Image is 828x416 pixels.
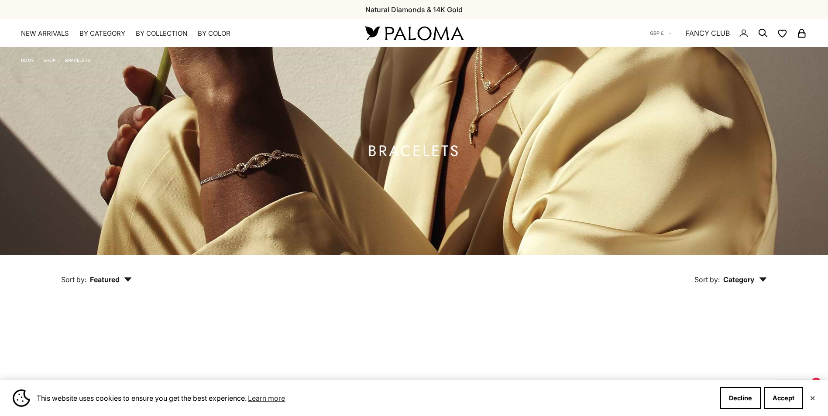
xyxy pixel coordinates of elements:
nav: Breadcrumb [21,56,90,63]
button: Sort by: Category [674,255,787,292]
a: NEW ARRIVALS [21,29,69,38]
button: GBP £ [650,29,673,37]
h1: Bracelets [368,146,460,157]
summary: By Color [198,29,230,38]
a: Learn more [247,392,286,405]
span: Sort by: [694,275,720,284]
button: Close [810,396,815,401]
span: GBP £ [650,29,664,37]
img: Cookie banner [13,389,30,407]
span: Category [723,275,767,284]
summary: By Collection [136,29,187,38]
span: Sort by: [61,275,86,284]
span: Featured [90,275,132,284]
button: Accept [764,387,803,409]
nav: Primary navigation [21,29,344,38]
a: Bracelets [65,58,90,63]
button: Decline [720,387,761,409]
span: This website uses cookies to ensure you get the best experience. [37,392,713,405]
button: Sort by: Featured [41,255,152,292]
nav: Secondary navigation [650,19,807,47]
a: Shop [44,58,55,63]
a: Home [21,58,34,63]
a: FANCY CLUB [686,27,730,39]
p: Natural Diamonds & 14K Gold [365,4,463,15]
summary: By Category [79,29,125,38]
